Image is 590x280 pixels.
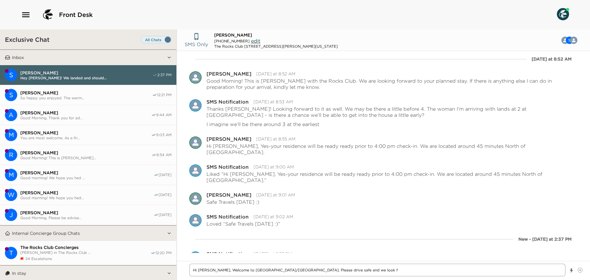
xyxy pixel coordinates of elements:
[251,38,260,44] span: edit
[214,32,252,38] span: [PERSON_NAME]
[20,116,151,120] span: Good Morning, Thank you for ad...
[532,56,572,62] div: [DATE] at 8:52 AM
[569,265,574,276] button: Show templates
[206,121,319,127] p: I imagine we’ll be there around 3 at the earliest
[206,71,251,76] div: [PERSON_NAME]
[20,130,151,136] span: [PERSON_NAME]
[189,71,202,84] img: M
[557,8,569,20] img: User
[20,90,152,96] span: [PERSON_NAME]
[20,210,154,215] span: [PERSON_NAME]
[189,251,202,264] div: SMS Notification
[206,251,249,256] div: SMS Notification
[5,69,17,81] div: Stephanie Brady
[206,192,251,197] div: [PERSON_NAME]
[5,89,17,101] div: S
[157,73,171,77] span: 2:37 PM
[5,89,17,101] div: Steven Rice
[256,136,295,142] time: 2025-10-02T15:55:20.417Z
[254,251,292,257] time: 2025-10-02T21:37:11.839Z
[206,199,259,205] p: Safe Travels [DATE] :)
[156,152,171,157] span: 8:54 AM
[206,136,251,141] div: [PERSON_NAME]
[206,99,249,104] div: SMS Notification
[5,189,17,201] div: Weston Arnell
[256,71,295,77] time: 2025-10-02T15:52:34.200Z
[5,209,17,221] div: Janet Widener
[189,164,202,177] div: SMS Notification
[20,190,154,195] span: [PERSON_NAME]
[5,189,17,201] div: W
[20,150,151,156] span: [PERSON_NAME]
[185,41,208,48] p: SMS Only
[41,7,55,22] img: logo
[5,149,17,161] div: R
[254,99,293,105] time: 2025-10-02T15:53:57.623Z
[12,55,24,60] p: Inbox
[5,109,17,121] div: A
[214,39,250,43] span: [PHONE_NUMBER]
[5,109,17,121] div: Andy Maletis
[206,143,578,155] p: Hi [PERSON_NAME], Yes-your residence will be ready ready prior to 4:00 pm check-in. We are locate...
[10,50,167,65] button: Inbox
[189,214,202,227] img: S
[5,129,17,141] div: Mary Beth Flanagan
[518,236,572,242] div: New - [DATE] at 2:37 PM
[189,214,202,227] div: SMS Notification
[206,171,578,183] p: Liked “Hi [PERSON_NAME], Yes-your residence will be ready ready prior to 4:00 pm check-in. We are...
[5,129,17,141] div: M
[156,132,171,137] span: 9:03 AM
[5,36,49,43] h3: Exclusive Chat
[20,136,151,140] span: You are most welcome. As a fri...
[5,169,17,181] div: Mike Dalton
[553,34,582,46] button: TSM
[5,247,17,259] div: The Rocks Club
[189,99,202,112] img: S
[159,172,171,177] span: [DATE]
[189,136,202,149] img: M
[206,106,578,118] p: Thanks [PERSON_NAME]! Looking forward to it as well. We may be there a little before 4. The woman...
[5,69,17,81] div: S
[20,110,151,116] span: [PERSON_NAME]
[5,247,17,259] div: T
[189,136,202,149] div: Mike Graf
[26,256,52,261] span: 24 Escalations
[5,149,17,161] div: Robbie Maletis
[206,164,249,169] div: SMS Notification
[206,221,280,227] p: Loved “Safe Travels [DATE] :)”
[20,70,152,76] span: [PERSON_NAME]
[189,192,202,205] div: Mike Graf
[189,99,202,112] div: SMS Notification
[159,212,171,217] span: [DATE]
[256,192,295,198] time: 2025-10-02T16:01:45.066Z
[5,169,17,181] div: M
[157,93,171,97] span: 12:21 PM
[12,270,26,276] p: In stay
[254,164,294,170] time: 2025-10-02T16:00:23.326Z
[20,250,151,255] span: [PERSON_NAME] in The Rocks Club ...
[20,156,151,160] span: Good Morning! This is [PERSON_NAME]...
[20,175,154,180] span: Good morning! We hope you had ...
[570,37,577,44] img: T
[570,37,577,44] div: The Rocks Club Concierge Team
[141,36,171,43] label: Set all destinations
[59,10,93,19] span: Front Desk
[206,78,578,90] p: Good Morning! This is [PERSON_NAME] with the Rocks Club. We are looking forward to your planned s...
[155,250,171,255] span: 12:20 PM
[20,76,152,80] span: Hey [PERSON_NAME]! We landed and should...
[20,245,151,250] span: The Rocks Club Concierges
[20,170,154,175] span: [PERSON_NAME]
[156,112,171,117] span: 9:44 AM
[189,192,202,205] img: M
[10,226,167,241] button: Internal Concierge Group Chats
[12,231,80,236] p: Internal Concierge Group Chats
[214,44,338,49] div: The Rocks Club [STREET_ADDRESS][PERSON_NAME][US_STATE]
[159,192,171,197] span: [DATE]
[5,209,17,221] div: J
[189,264,565,276] textarea: Write a message
[206,214,249,219] div: SMS Notification
[20,215,154,220] span: Good Morning, Please be advise...
[254,214,293,219] time: 2025-10-02T16:02:05.687Z
[20,195,154,200] span: Good morning! We hope you had...
[20,96,152,100] span: So happy you enjoyed. The warm...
